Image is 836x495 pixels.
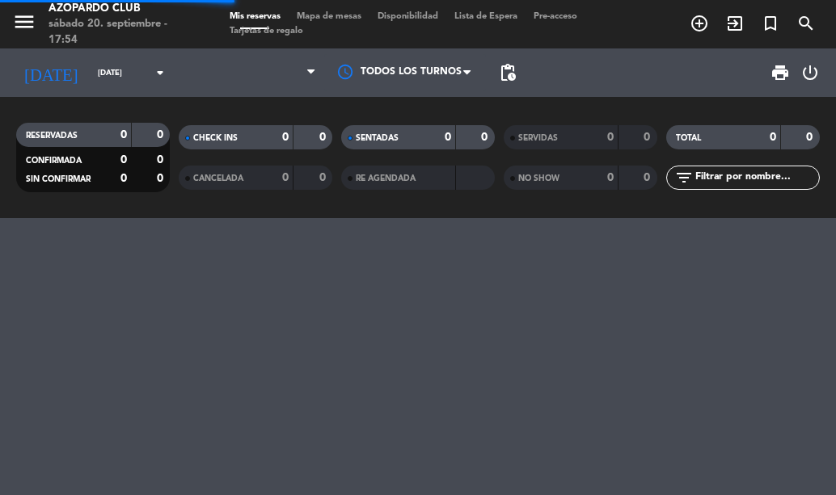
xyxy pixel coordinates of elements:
[193,134,238,142] span: CHECK INS
[157,129,167,141] strong: 0
[157,173,167,184] strong: 0
[725,14,745,33] i: exit_to_app
[690,14,709,33] i: add_circle_outline
[356,134,399,142] span: SENTADAS
[518,174,559,182] span: NO SHOW
[193,174,243,182] span: CANCELADA
[12,57,90,90] i: [DATE]
[26,175,91,183] span: SIN CONFIRMAR
[282,132,289,143] strong: 0
[356,174,416,182] span: RE AGENDADA
[369,12,446,21] span: Disponibilidad
[518,134,558,142] span: SERVIDAS
[445,132,451,143] strong: 0
[676,134,701,142] span: TOTAL
[771,63,790,82] span: print
[12,10,36,40] button: menu
[120,173,127,184] strong: 0
[49,1,197,17] div: Azopardo Club
[644,132,653,143] strong: 0
[796,48,824,97] div: LOG OUT
[319,132,329,143] strong: 0
[800,63,820,82] i: power_settings_new
[120,154,127,166] strong: 0
[289,12,369,21] span: Mapa de mesas
[644,172,653,183] strong: 0
[222,12,289,21] span: Mis reservas
[607,132,614,143] strong: 0
[761,14,780,33] i: turned_in_not
[157,154,167,166] strong: 0
[607,172,614,183] strong: 0
[446,12,526,21] span: Lista de Espera
[770,132,776,143] strong: 0
[26,132,78,140] span: RESERVADAS
[150,63,170,82] i: arrow_drop_down
[120,129,127,141] strong: 0
[222,27,311,36] span: Tarjetas de regalo
[319,172,329,183] strong: 0
[26,157,82,165] span: CONFIRMADA
[674,168,694,187] i: filter_list
[49,16,197,48] div: sábado 20. septiembre - 17:54
[498,63,517,82] span: pending_actions
[806,132,816,143] strong: 0
[526,12,585,21] span: Pre-acceso
[694,169,819,187] input: Filtrar por nombre...
[12,10,36,34] i: menu
[481,132,491,143] strong: 0
[282,172,289,183] strong: 0
[796,14,816,33] i: search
